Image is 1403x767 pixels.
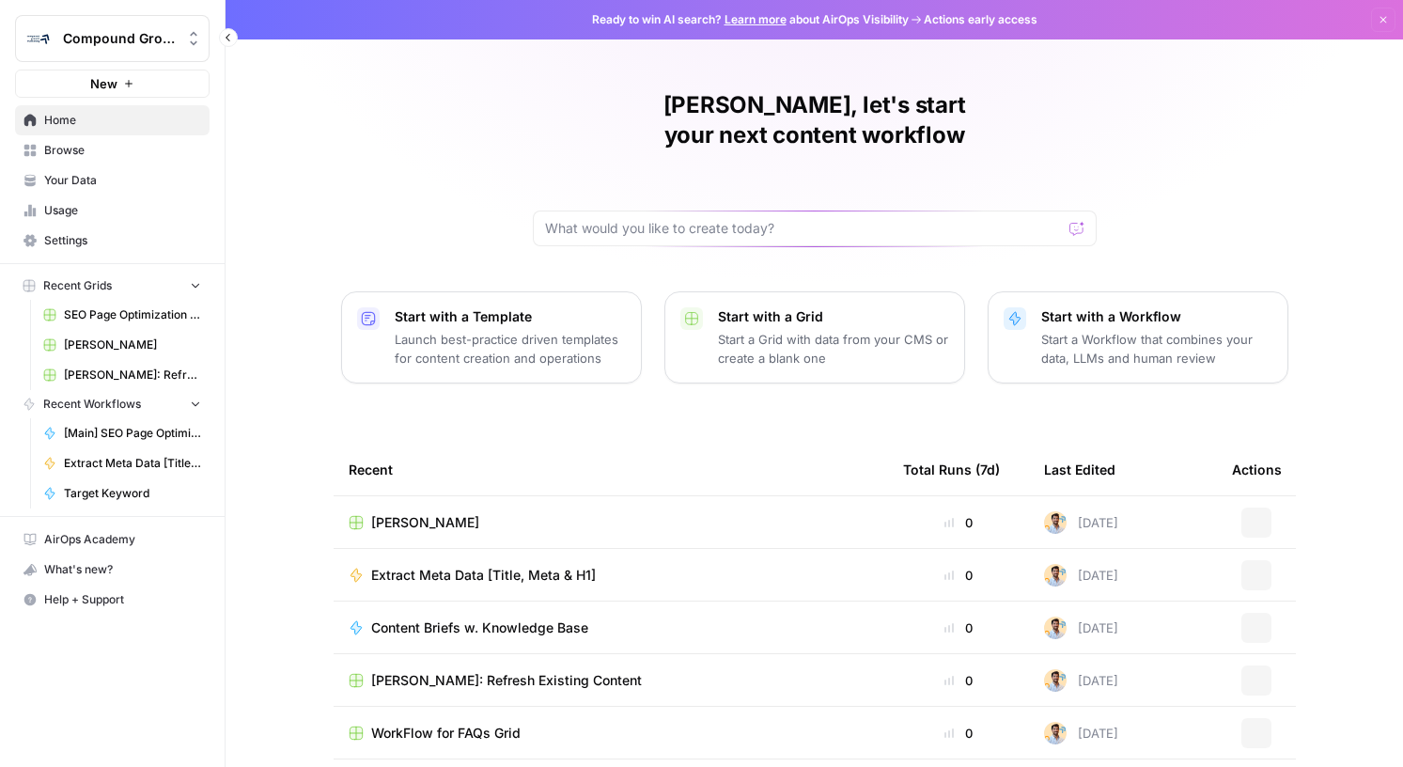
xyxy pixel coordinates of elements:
span: Browse [44,142,201,159]
img: lbvmmv95rfn6fxquksmlpnk8be0v [1044,722,1067,744]
a: [PERSON_NAME] [349,513,873,532]
a: Target Keyword [35,478,210,509]
span: Usage [44,202,201,219]
a: [PERSON_NAME]: Refresh Existing Content [349,671,873,690]
img: Compound Growth Logo [22,22,55,55]
a: AirOps Academy [15,524,210,555]
div: 0 [903,671,1014,690]
button: Recent Workflows [15,390,210,418]
div: 0 [903,618,1014,637]
p: Start with a Workflow [1041,307,1272,326]
span: Help + Support [44,591,201,608]
span: Extract Meta Data [Title, Meta & H1] [371,566,596,585]
button: New [15,70,210,98]
span: [PERSON_NAME]: Refresh Existing Content [371,671,642,690]
span: Home [44,112,201,129]
a: Browse [15,135,210,165]
img: lbvmmv95rfn6fxquksmlpnk8be0v [1044,669,1067,692]
button: Workspace: Compound Growth [15,15,210,62]
div: 0 [903,724,1014,743]
a: [Main] SEO Page Optimization [35,418,210,448]
button: Start with a WorkflowStart a Workflow that combines your data, LLMs and human review [988,291,1288,383]
span: Content Briefs w. Knowledge Base [371,618,588,637]
a: Learn more [725,12,787,26]
div: [DATE] [1044,617,1118,639]
button: Help + Support [15,585,210,615]
img: lbvmmv95rfn6fxquksmlpnk8be0v [1044,511,1067,534]
h1: [PERSON_NAME], let's start your next content workflow [533,90,1097,150]
span: Compound Growth [63,29,177,48]
div: 0 [903,513,1014,532]
button: Start with a GridStart a Grid with data from your CMS or create a blank one [664,291,965,383]
div: [DATE] [1044,511,1118,534]
span: Actions early access [924,11,1037,28]
a: Extract Meta Data [Title, Meta & H1] [35,448,210,478]
span: [PERSON_NAME] [371,513,479,532]
p: Start with a Grid [718,307,949,326]
a: [PERSON_NAME] [35,330,210,360]
span: [PERSON_NAME] [64,337,201,353]
div: Last Edited [1044,444,1115,495]
img: lbvmmv95rfn6fxquksmlpnk8be0v [1044,564,1067,587]
span: [PERSON_NAME]: Refresh Existing Content [64,367,201,383]
a: Home [15,105,210,135]
button: Recent Grids [15,272,210,300]
span: Your Data [44,172,201,189]
span: Target Keyword [64,485,201,502]
span: SEO Page Optimization Deliverables [[PERSON_NAME]] [64,306,201,323]
div: 0 [903,566,1014,585]
button: Start with a TemplateLaunch best-practice driven templates for content creation and operations [341,291,642,383]
a: Usage [15,196,210,226]
a: SEO Page Optimization Deliverables [[PERSON_NAME]] [35,300,210,330]
a: WorkFlow for FAQs Grid [349,724,873,743]
a: Content Briefs w. Knowledge Base [349,618,873,637]
a: Settings [15,226,210,256]
span: Recent Grids [43,277,112,294]
p: Start a Workflow that combines your data, LLMs and human review [1041,330,1272,368]
span: Settings [44,232,201,249]
p: Start with a Template [395,307,626,326]
p: Start a Grid with data from your CMS or create a blank one [718,330,949,368]
div: Recent [349,444,873,495]
button: What's new? [15,555,210,585]
span: AirOps Academy [44,531,201,548]
a: Extract Meta Data [Title, Meta & H1] [349,566,873,585]
span: Ready to win AI search? about AirOps Visibility [592,11,909,28]
div: [DATE] [1044,669,1118,692]
span: Extract Meta Data [Title, Meta & H1] [64,455,201,472]
input: What would you like to create today? [545,219,1062,238]
a: Your Data [15,165,210,196]
div: [DATE] [1044,564,1118,587]
div: What's new? [16,556,209,584]
a: [PERSON_NAME]: Refresh Existing Content [35,360,210,390]
span: Recent Workflows [43,396,141,413]
p: Launch best-practice driven templates for content creation and operations [395,330,626,368]
div: Total Runs (7d) [903,444,1000,495]
img: lbvmmv95rfn6fxquksmlpnk8be0v [1044,617,1067,639]
span: New [90,74,117,93]
div: [DATE] [1044,722,1118,744]
span: [Main] SEO Page Optimization [64,425,201,442]
span: WorkFlow for FAQs Grid [371,724,521,743]
div: Actions [1232,444,1282,495]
